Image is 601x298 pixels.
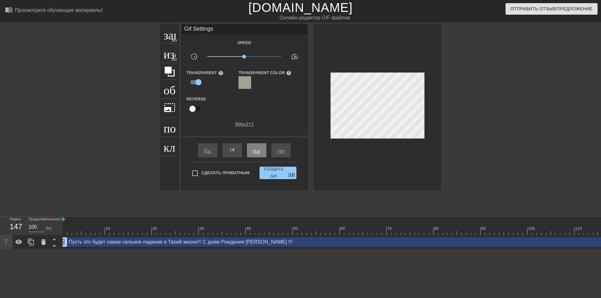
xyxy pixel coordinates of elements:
[528,226,535,231] font: 100
[481,226,485,231] font: 90
[5,6,103,16] a: Просмотрите обучающие материалы!
[237,40,251,46] label: Speed
[264,167,284,179] font: Создать GIF
[10,222,22,231] font: 147
[199,226,204,231] font: 30
[15,8,103,13] font: Просмотрите обучающие материалы!
[182,121,307,129] div: 300 x 211
[288,169,346,177] font: двойная_стрелка
[387,226,392,231] font: 70
[164,28,213,39] font: заголовок
[172,55,208,61] font: добавить_круг
[164,140,220,152] font: клавиатура
[277,146,359,154] font: пропустить_следующий
[575,226,582,231] font: 110
[187,96,206,102] label: Reverse
[164,121,204,133] font: помощь
[259,167,296,179] button: Создать GIF
[182,25,307,34] div: Gif Settings
[28,217,64,221] font: Продолжительность
[293,226,298,231] font: 50
[10,217,21,221] font: Рамка
[187,70,223,76] label: Transparent
[202,170,250,175] font: Сделать приватным
[190,53,198,60] span: slow_motion_video
[164,83,208,94] font: обрезать
[248,1,352,14] a: [DOMAIN_NAME]
[172,36,208,42] font: добавить_круг
[218,70,223,76] span: help
[253,146,270,154] font: пауза
[65,240,72,243] font: линза
[340,226,345,231] font: 60
[434,226,439,231] font: 80
[164,47,229,58] font: изображение
[204,146,271,154] font: быстрая_перемотка
[291,53,298,60] span: speed
[511,6,593,11] font: Отправить отзыв/предложение
[5,6,13,13] font: menu_book
[506,3,598,15] button: Отправить отзыв/предложение
[164,102,176,114] font: photo_size_select_large
[246,226,251,231] font: 40
[105,226,110,231] font: 10
[286,70,291,76] span: help
[46,226,52,231] font: РС
[239,70,291,76] label: Transparent Color
[280,15,350,20] font: Онлайн-редактор GIF-файлов
[229,146,236,154] font: skip_previous
[152,226,157,231] font: 20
